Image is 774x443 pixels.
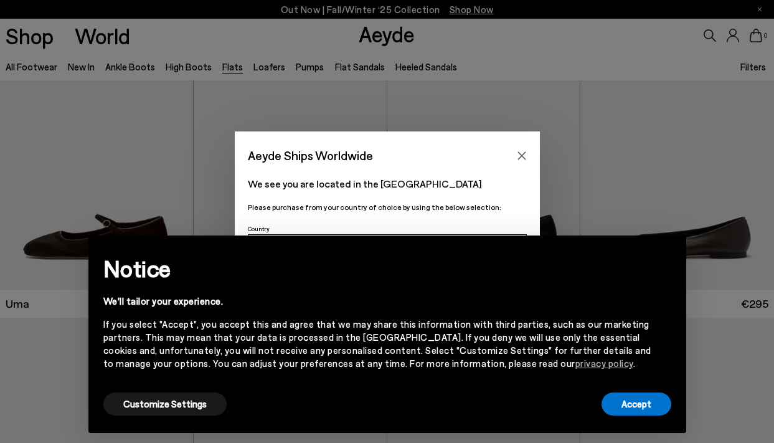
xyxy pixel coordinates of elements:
[248,201,527,213] p: Please purchase from your country of choice by using the below selection:
[103,295,651,308] div: We'll tailor your experience.
[248,176,527,191] p: We see you are located in the [GEOGRAPHIC_DATA]
[602,393,671,416] button: Accept
[248,225,270,232] span: Country
[512,146,531,165] button: Close
[103,252,651,285] h2: Notice
[248,145,373,166] span: Aeyde Ships Worldwide
[103,318,651,370] div: If you select "Accept", you accept this and agree that we may share this information with third p...
[651,239,681,269] button: Close this notice
[103,393,227,416] button: Customize Settings
[662,245,671,263] span: ×
[575,358,633,369] a: privacy policy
